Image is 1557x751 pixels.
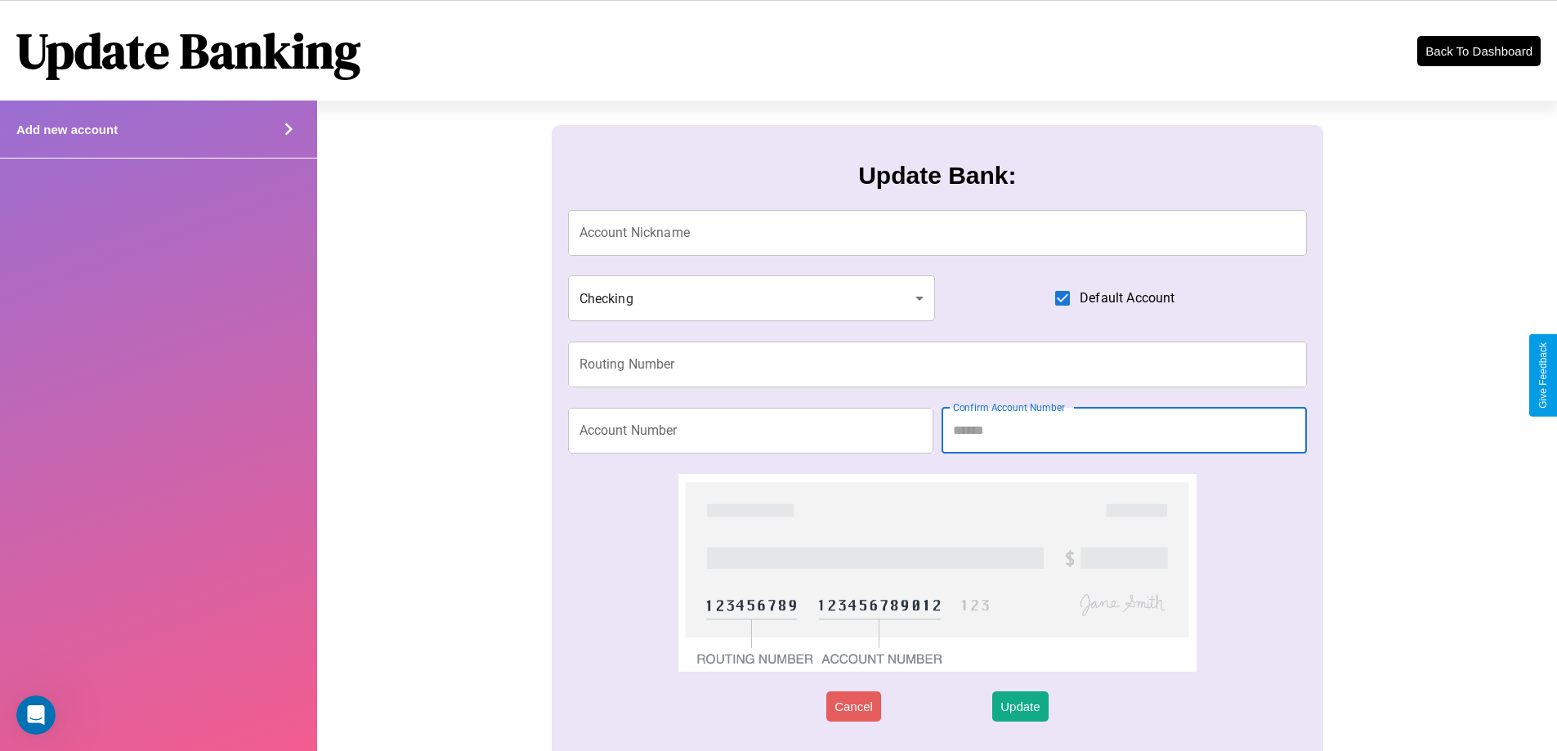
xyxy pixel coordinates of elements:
[826,691,881,722] button: Cancel
[16,17,360,84] h1: Update Banking
[992,691,1048,722] button: Update
[1537,342,1549,409] div: Give Feedback
[16,123,118,136] h4: Add new account
[1417,36,1541,66] button: Back To Dashboard
[568,275,936,321] div: Checking
[858,162,1016,190] h3: Update Bank:
[953,400,1065,414] label: Confirm Account Number
[16,695,56,735] iframe: Intercom live chat
[678,474,1196,672] img: check
[1080,288,1174,308] span: Default Account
